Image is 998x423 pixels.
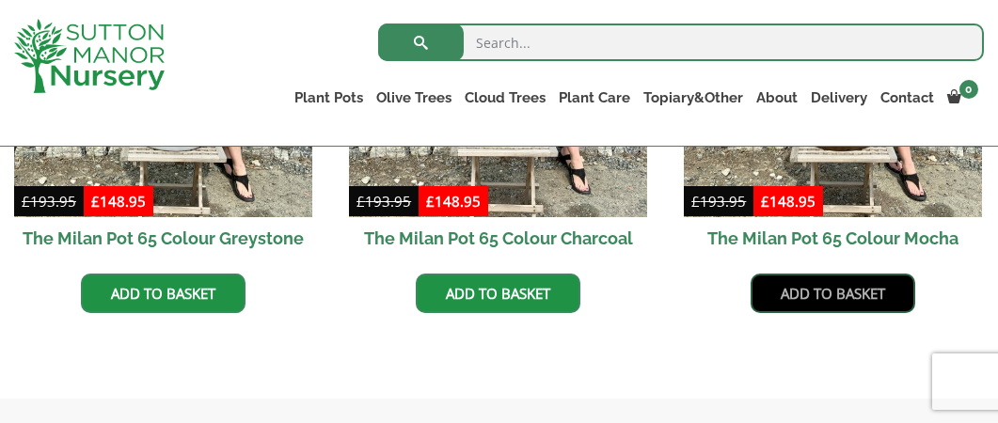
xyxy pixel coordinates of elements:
a: Delivery [804,85,874,111]
bdi: 148.95 [426,192,481,211]
bdi: 193.95 [356,192,411,211]
a: Cloud Trees [458,85,552,111]
img: logo [14,19,165,93]
span: £ [691,192,700,211]
a: Olive Trees [370,85,458,111]
a: Topiary&Other [637,85,750,111]
a: Plant Care [552,85,637,111]
input: Search... [378,23,984,61]
bdi: 193.95 [22,192,76,211]
h2: The Milan Pot 65 Colour Mocha [684,217,982,259]
a: Add to basket: “The Milan Pot 65 Colour Charcoal” [416,274,580,313]
a: Add to basket: “The Milan Pot 65 Colour Mocha” [751,274,915,313]
a: Contact [874,85,941,111]
span: £ [356,192,365,211]
span: £ [426,192,435,211]
bdi: 148.95 [91,192,146,211]
span: £ [91,192,100,211]
bdi: 193.95 [691,192,746,211]
a: Plant Pots [288,85,370,111]
span: £ [761,192,769,211]
h2: The Milan Pot 65 Colour Charcoal [349,217,647,259]
span: £ [22,192,30,211]
span: 0 [959,80,978,99]
bdi: 148.95 [761,192,816,211]
h2: The Milan Pot 65 Colour Greystone [14,217,312,259]
a: 0 [941,85,984,111]
a: Add to basket: “The Milan Pot 65 Colour Greystone” [81,274,246,313]
a: About [750,85,804,111]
